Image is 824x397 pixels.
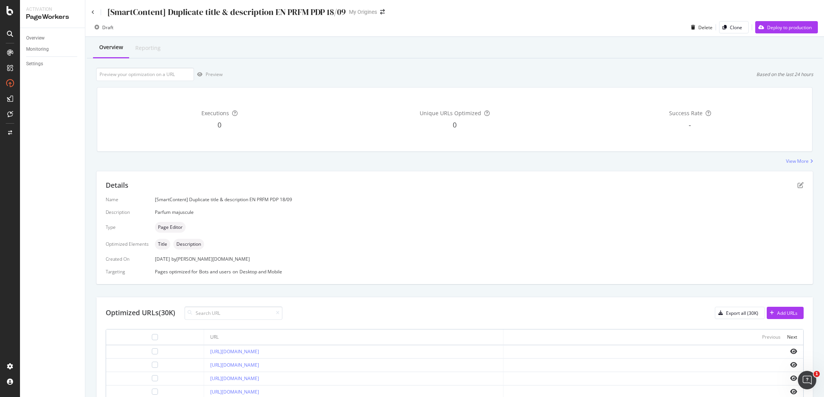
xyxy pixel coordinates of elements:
div: Export all (30K) [726,310,758,316]
button: Delete [688,21,713,33]
a: [URL][DOMAIN_NAME] [210,375,259,382]
div: neutral label [155,239,170,250]
div: Type [106,224,149,230]
div: Description [106,209,149,215]
div: Preview [206,71,223,78]
div: Overview [26,34,45,42]
div: Optimized Elements [106,241,149,247]
button: Add URLs [767,307,804,319]
div: Add URLs [777,310,797,316]
span: Page Editor [158,225,183,230]
button: Export all (30K) [715,307,765,319]
button: Next [787,332,797,342]
div: Based on the last 24 hours [756,71,813,78]
a: [URL][DOMAIN_NAME] [210,389,259,395]
iframe: Intercom live chat [798,371,816,389]
div: Created On [106,256,149,262]
div: PageWorkers [26,13,79,22]
div: Details [106,180,128,190]
span: Title [158,242,167,246]
span: Executions [201,109,229,117]
a: Click to go back [91,10,95,15]
i: eye [790,389,797,395]
a: Settings [26,60,80,68]
span: 0 [218,120,221,129]
div: [SmartContent] Duplicate title & description EN PRFM PDP 18/09 [107,6,346,18]
span: Success Rate [669,109,703,117]
div: Activation [26,6,79,13]
div: Draft [102,24,113,31]
a: Overview [26,34,80,42]
i: eye [790,348,797,354]
div: pen-to-square [797,182,804,188]
div: Overview [99,43,123,51]
div: Previous [762,334,781,340]
button: Preview [194,68,223,81]
a: Monitoring [26,45,80,53]
a: [URL][DOMAIN_NAME] [210,348,259,355]
span: 1 [814,371,820,377]
div: Desktop and Mobile [239,268,282,275]
div: arrow-right-arrow-left [380,9,385,15]
input: Preview your optimization on a URL [96,68,194,81]
a: [URL][DOMAIN_NAME] [210,362,259,368]
div: by [PERSON_NAME][DOMAIN_NAME] [171,256,250,262]
div: Bots and users [199,268,231,275]
div: View More [786,158,809,164]
div: Name [106,196,149,203]
button: Clone [719,21,749,33]
input: Search URL [184,306,282,320]
div: [DATE] [155,256,804,262]
span: Description [176,242,201,246]
a: View More [786,158,813,164]
button: Deploy to production [755,21,818,33]
i: eye [790,362,797,368]
div: Monitoring [26,45,49,53]
div: Clone [730,24,742,31]
div: Optimized URLs (30K) [106,308,175,318]
span: - [689,120,691,129]
div: Settings [26,60,43,68]
div: URL [210,334,219,341]
div: neutral label [173,239,204,250]
div: My Origines [349,8,377,16]
span: Unique URLs Optimized [420,109,481,117]
div: Reporting [135,44,161,52]
div: Pages optimized for on [155,268,804,275]
div: Deploy to production [767,24,812,31]
div: Targeting [106,268,149,275]
div: Delete [698,24,713,31]
div: Next [787,334,797,340]
div: neutral label [155,222,186,233]
button: Previous [762,332,781,342]
span: 0 [453,120,457,129]
i: eye [790,375,797,381]
div: [SmartContent] Duplicate title & description EN PRFM PDP 18/09 [155,196,804,203]
div: Parfum majuscule [155,209,804,215]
